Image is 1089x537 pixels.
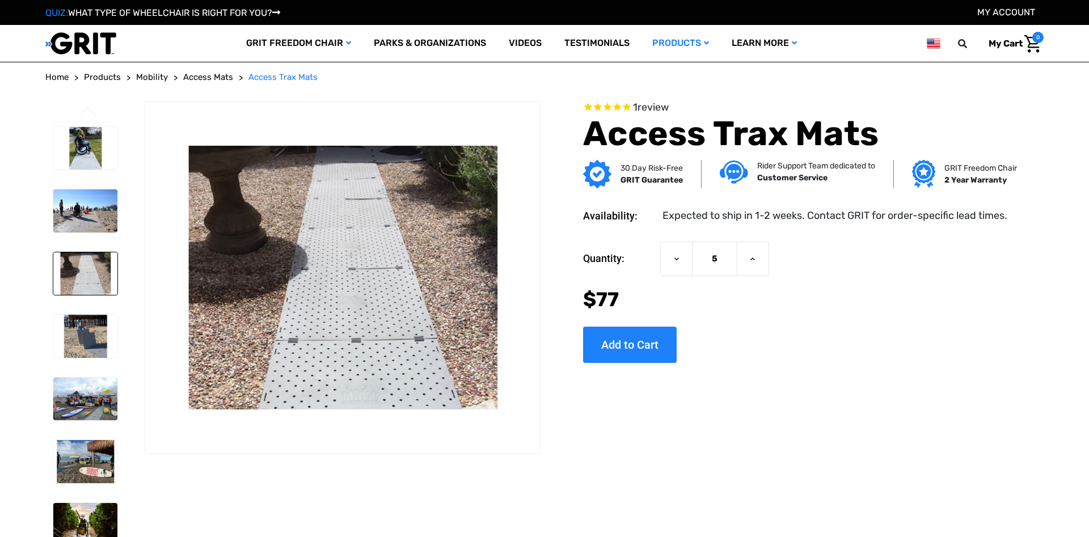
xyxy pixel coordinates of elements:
dd: Expected to ship in 1-2 weeks. Contact GRIT for order-specific lead times. [662,208,1007,223]
nav: Breadcrumb [45,71,1044,84]
span: Access Mats [183,72,233,82]
img: Access Trax Mats [145,146,540,409]
a: Learn More [720,25,808,62]
span: 0 [1032,32,1044,43]
span: Home [45,72,69,82]
img: Cart [1024,35,1041,53]
strong: Customer Service [757,173,828,183]
span: Products [84,72,121,82]
span: review [638,101,669,113]
a: Testimonials [553,25,641,62]
strong: 2 Year Warranty [944,175,1007,185]
span: QUIZ: [45,7,68,18]
dt: Availability: [583,208,655,223]
img: Access Trax Mats [53,378,117,421]
span: Access Trax Mats [248,72,318,82]
button: Go to slide 6 of 6 [76,107,100,120]
h1: Access Trax Mats [583,113,1013,154]
a: GRIT Freedom Chair [235,25,362,62]
img: Access Trax Mats [53,189,117,232]
a: Products [84,71,121,84]
p: Rider Support Team dedicated to [757,160,875,172]
p: 30 Day Risk-Free [621,162,683,174]
a: Parks & Organizations [362,25,497,62]
a: Videos [497,25,553,62]
img: GRIT All-Terrain Wheelchair and Mobility Equipment [45,32,116,55]
img: Access Trax Mats [53,440,117,483]
input: Search [963,32,980,56]
img: GRIT Guarantee [583,160,611,188]
span: Mobility [136,72,168,82]
a: QUIZ:WHAT TYPE OF WHEELCHAIR IS RIGHT FOR YOU? [45,7,280,18]
input: Add to Cart [583,327,677,363]
span: $77 [583,287,619,311]
a: Home [45,71,69,84]
img: Access Trax Mats [53,252,117,295]
img: Customer service [720,160,748,184]
a: Cart with 0 items [980,32,1044,56]
a: Products [641,25,720,62]
label: Quantity: [583,242,655,276]
a: Access Mats [183,71,233,84]
a: Account [977,7,1035,18]
img: us.png [927,36,940,50]
span: Rated 5.0 out of 5 stars 1 reviews [583,102,1013,114]
span: My Cart [989,38,1023,49]
img: Access Trax Mats [53,127,117,170]
img: Grit freedom [912,160,935,188]
p: GRIT Freedom Chair [944,162,1017,174]
strong: GRIT Guarantee [621,175,683,185]
span: 1 reviews [633,101,669,113]
img: Access Trax Mats [53,315,117,358]
a: Mobility [136,71,168,84]
a: Access Trax Mats [248,71,318,84]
